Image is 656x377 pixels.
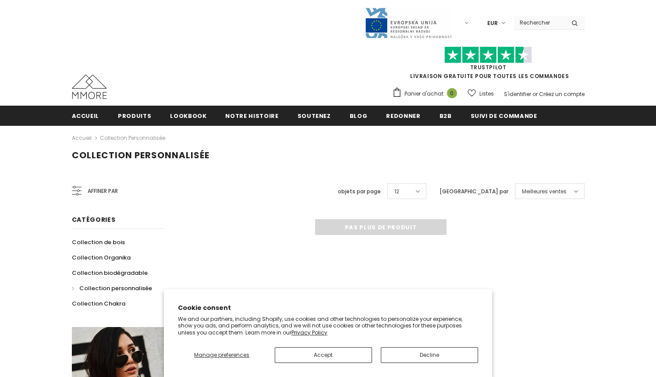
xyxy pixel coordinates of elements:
[178,303,478,313] h2: Cookie consent
[72,253,131,262] span: Collection Organika
[522,187,567,196] span: Meilleures ventes
[298,112,331,120] span: soutenez
[392,50,585,80] span: LIVRAISON GRATUITE POUR TOUTES LES COMMANDES
[291,329,327,336] a: Privacy Policy
[532,90,538,98] span: or
[275,347,372,363] button: Accept
[79,284,152,292] span: Collection personnalisée
[72,238,125,246] span: Collection de bois
[365,19,452,26] a: Javni Razpis
[298,106,331,125] a: soutenez
[365,7,452,39] img: Javni Razpis
[539,90,585,98] a: Créez un compte
[178,316,478,336] p: We and our partners, including Shopify, use cookies and other technologies to personalize your ex...
[514,16,565,29] input: Search Site
[394,187,399,196] span: 12
[72,296,125,311] a: Collection Chakra
[72,281,152,296] a: Collection personnalisée
[350,106,368,125] a: Blog
[72,265,148,281] a: Collection biodégradable
[386,106,420,125] a: Redonner
[72,215,116,224] span: Catégories
[118,112,151,120] span: Produits
[471,112,537,120] span: Suivi de commande
[72,75,107,99] img: Cas MMORE
[72,149,209,161] span: Collection personnalisée
[444,46,532,64] img: Faites confiance aux étoiles pilotes
[225,112,278,120] span: Notre histoire
[440,106,452,125] a: B2B
[471,106,537,125] a: Suivi de commande
[88,186,118,196] span: Affiner par
[72,269,148,277] span: Collection biodégradable
[350,112,368,120] span: Blog
[404,89,443,98] span: Panier d'achat
[225,106,278,125] a: Notre histoire
[447,88,457,98] span: 0
[72,106,99,125] a: Accueil
[194,351,249,359] span: Manage preferences
[72,299,125,308] span: Collection Chakra
[72,250,131,265] a: Collection Organika
[381,347,478,363] button: Decline
[504,90,531,98] a: S'identifier
[479,89,494,98] span: Listes
[72,133,92,143] a: Accueil
[178,347,266,363] button: Manage preferences
[386,112,420,120] span: Redonner
[468,86,494,101] a: Listes
[470,64,507,71] a: TrustPilot
[392,87,461,100] a: Panier d'achat 0
[170,106,206,125] a: Lookbook
[487,19,498,28] span: EUR
[100,134,165,142] a: Collection personnalisée
[440,112,452,120] span: B2B
[440,187,508,196] label: [GEOGRAPHIC_DATA] par
[118,106,151,125] a: Produits
[170,112,206,120] span: Lookbook
[338,187,381,196] label: objets par page
[72,112,99,120] span: Accueil
[72,235,125,250] a: Collection de bois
